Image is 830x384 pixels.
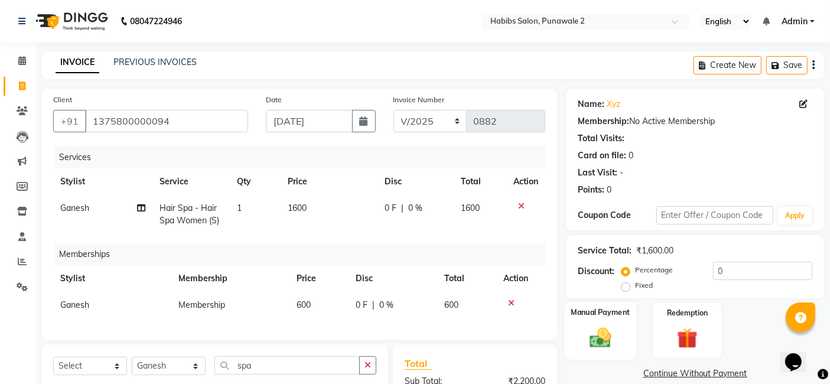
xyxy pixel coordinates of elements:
[53,265,171,292] th: Stylist
[266,95,282,105] label: Date
[454,168,506,195] th: Total
[635,280,653,291] label: Fixed
[629,149,633,162] div: 0
[60,300,89,310] span: Ganesh
[56,52,99,73] a: INVOICE
[356,299,367,311] span: 0 F
[160,203,219,226] span: Hair Spa - Hair Spa Women (S)
[578,115,629,128] div: Membership:
[237,203,242,213] span: 1
[171,265,289,292] th: Membership
[780,337,818,372] iframe: chat widget
[583,325,619,350] img: _cash.svg
[578,265,614,278] div: Discount:
[214,356,360,375] input: Search
[409,202,423,214] span: 0 %
[578,245,632,257] div: Service Total:
[281,168,378,195] th: Price
[393,95,445,105] label: Invoice Number
[385,202,397,214] span: 0 F
[694,56,761,74] button: Create New
[578,98,604,110] div: Name:
[53,95,72,105] label: Client
[766,56,808,74] button: Save
[607,98,620,110] a: Xyz
[578,132,624,145] div: Total Visits:
[620,167,623,179] div: -
[670,326,704,352] img: _gift.svg
[656,206,773,224] input: Enter Offer / Coupon Code
[778,207,812,224] button: Apply
[578,115,812,128] div: No Active Membership
[568,367,822,380] a: Continue Without Payment
[54,147,554,168] div: Services
[402,202,404,214] span: |
[152,168,230,195] th: Service
[578,209,656,222] div: Coupon Code
[578,167,617,179] div: Last Visit:
[578,149,626,162] div: Card on file:
[372,299,375,311] span: |
[635,265,673,275] label: Percentage
[405,357,432,370] span: Total
[289,265,349,292] th: Price
[54,243,554,265] div: Memberships
[437,265,496,292] th: Total
[297,300,311,310] span: 600
[571,307,630,318] label: Manual Payment
[444,300,458,310] span: 600
[288,203,307,213] span: 1600
[178,300,225,310] span: Membership
[607,184,611,196] div: 0
[379,299,393,311] span: 0 %
[782,15,808,28] span: Admin
[230,168,281,195] th: Qty
[667,308,708,318] label: Redemption
[636,245,673,257] div: ₹1,600.00
[461,203,480,213] span: 1600
[378,168,454,195] th: Disc
[85,110,248,132] input: Search by Name/Mobile/Email/Code
[349,265,437,292] th: Disc
[30,5,111,38] img: logo
[60,203,89,213] span: Ganesh
[496,265,545,292] th: Action
[578,184,604,196] div: Points:
[130,5,182,38] b: 08047224946
[53,110,86,132] button: +91
[113,57,197,67] a: PREVIOUS INVOICES
[506,168,545,195] th: Action
[53,168,152,195] th: Stylist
